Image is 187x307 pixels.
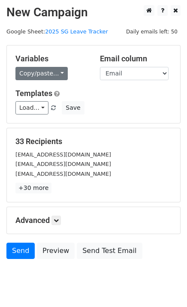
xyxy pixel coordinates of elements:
[15,151,111,158] small: [EMAIL_ADDRESS][DOMAIN_NAME]
[15,171,111,177] small: [EMAIL_ADDRESS][DOMAIN_NAME]
[100,54,172,63] h5: Email column
[144,266,187,307] iframe: Chat Widget
[37,243,75,259] a: Preview
[6,5,181,20] h2: New Campaign
[15,89,52,98] a: Templates
[123,28,181,35] a: Daily emails left: 50
[6,243,35,259] a: Send
[15,101,48,114] a: Load...
[77,243,142,259] a: Send Test Email
[62,101,84,114] button: Save
[15,161,111,167] small: [EMAIL_ADDRESS][DOMAIN_NAME]
[15,183,51,193] a: +30 more
[6,28,108,35] small: Google Sheet:
[15,216,172,225] h5: Advanced
[15,137,172,146] h5: 33 Recipients
[15,54,87,63] h5: Variables
[15,67,68,80] a: Copy/paste...
[45,28,108,35] a: 2025 SG Leave Tracker
[123,27,181,36] span: Daily emails left: 50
